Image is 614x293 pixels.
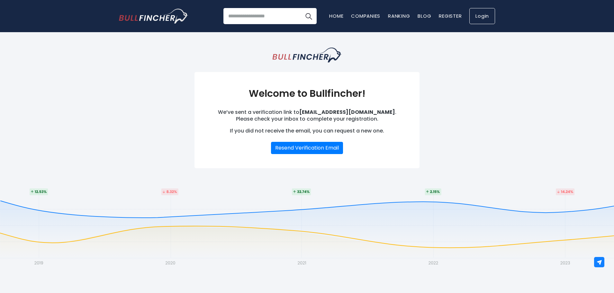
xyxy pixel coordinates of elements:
[119,9,188,23] a: Go to homepage
[209,109,405,123] p: We’ve sent a verification link to . Please check your inbox to complete your registration.
[299,108,395,116] strong: [EMAIL_ADDRESS][DOMAIN_NAME]
[418,13,431,19] a: Blog
[469,8,495,24] a: Login
[439,13,462,19] a: Register
[209,86,405,101] h3: Welcome to Bullfincher!
[209,128,405,134] p: If you did not receive the email, you can request a new one.
[351,13,380,19] a: Companies
[271,142,343,154] button: Resend Verification Email
[119,9,188,23] img: Bullfincher logo
[301,8,317,24] button: Search
[329,13,343,19] a: Home
[388,13,410,19] a: Ranking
